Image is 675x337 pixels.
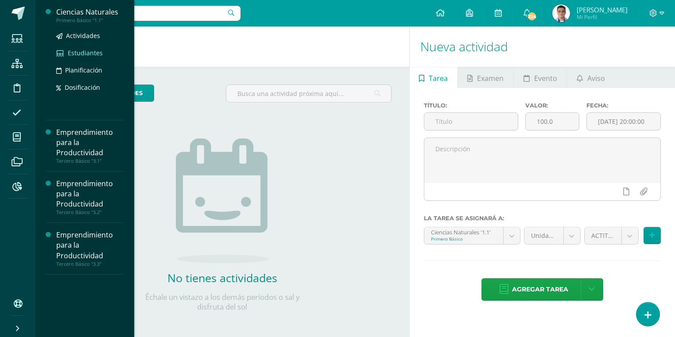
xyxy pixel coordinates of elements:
[534,68,557,89] span: Evento
[134,292,311,312] p: Échale un vistazo a los demás períodos o sal y disfruta del sol
[56,31,124,41] a: Actividades
[56,179,124,215] a: Emprendimiento para la ProductividadTercero Básico "3.2"
[424,215,661,222] label: La tarea se asignará a:
[56,209,124,215] div: Tercero Básico "3.2"
[458,67,513,88] a: Examen
[526,113,579,130] input: Puntos máximos
[429,68,448,89] span: Tarea
[586,102,661,109] label: Fecha:
[587,68,605,89] span: Aviso
[56,7,124,17] div: Ciencias Naturales
[552,4,570,22] img: af73b71652ad57d3cfb98d003decfcc7.png
[591,227,615,244] span: ACTITUDINAL (15.0pts)
[56,17,124,23] div: Primero Básico "1.1"
[420,27,664,67] h1: Nueva actividad
[56,230,124,267] a: Emprendimiento para la ProductividadTercero Básico "3.3"
[431,236,497,242] div: Primero Básico
[524,227,580,244] a: Unidad 3
[567,67,614,88] a: Aviso
[56,7,124,23] a: Ciencias NaturalesPrimero Básico "1.1"
[56,48,124,58] a: Estudiantes
[56,127,124,164] a: Emprendimiento para la ProductividadTercero Básico "3.1"
[577,13,628,21] span: Mi Perfil
[577,5,628,14] span: [PERSON_NAME]
[512,279,568,300] span: Agregar tarea
[525,102,579,109] label: Valor:
[56,261,124,267] div: Tercero Básico "3.3"
[56,230,124,260] div: Emprendimiento para la Productividad
[531,227,557,244] span: Unidad 3
[477,68,504,89] span: Examen
[514,67,566,88] a: Evento
[226,85,391,102] input: Busca una actividad próxima aquí...
[424,113,518,130] input: Título
[424,102,519,109] label: Título:
[424,227,520,244] a: Ciencias Naturales '1.1'Primero Básico
[56,65,124,75] a: Planificación
[527,11,537,21] span: 224
[46,27,399,67] h1: Actividades
[68,49,103,57] span: Estudiantes
[65,83,100,92] span: Dosificación
[431,227,497,236] div: Ciencias Naturales '1.1'
[56,158,124,164] div: Tercero Básico "3.1"
[56,82,124,92] a: Dosificación
[410,67,458,88] a: Tarea
[176,138,269,263] img: no_activities.png
[56,179,124,209] div: Emprendimiento para la Productividad
[41,6,241,21] input: Busca un usuario...
[585,227,638,244] a: ACTITUDINAL (15.0pts)
[587,113,660,130] input: Fecha de entrega
[134,270,311,285] h2: No tienes actividades
[66,31,100,40] span: Actividades
[56,127,124,158] div: Emprendimiento para la Productividad
[65,66,102,74] span: Planificación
